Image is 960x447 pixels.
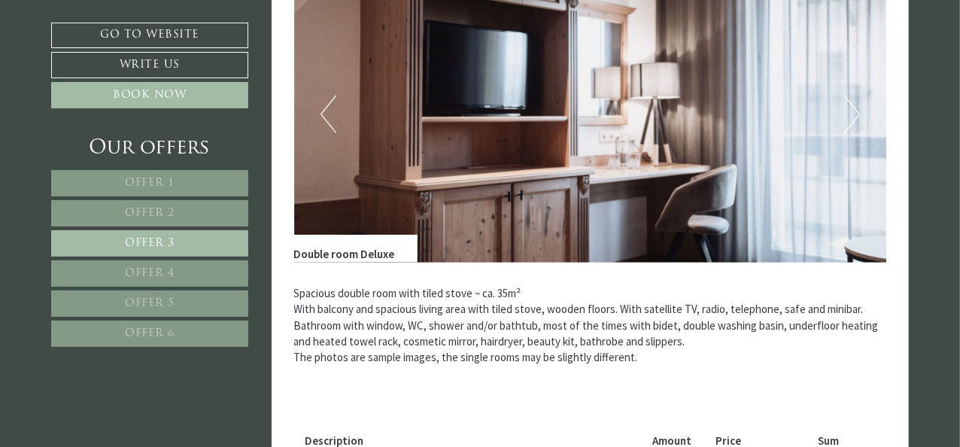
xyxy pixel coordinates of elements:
div: Our offers [51,135,248,163]
a: Book now [51,82,248,108]
span: Offer 5 [125,298,175,309]
div: [DATE] [272,11,322,35]
button: Send [512,397,593,423]
span: Offer 2 [125,208,175,219]
div: Double room Deluxe [294,235,418,262]
a: Go to website [51,23,248,48]
div: Hello, how can we help you? [11,40,162,83]
button: Next [844,96,860,133]
p: Spacious double room with tiled stove ~ ca. 35m² With balcony and spacious living area with tiled... [294,285,887,366]
a: Write us [51,52,248,78]
small: 15:52 [23,70,154,80]
span: Offer 1 [125,178,175,189]
span: Offer 4 [125,268,175,279]
span: Offer 3 [125,238,175,249]
button: Previous [321,96,336,133]
div: Montis – Active Nature Spa [23,43,154,54]
span: Offer 6 [125,328,175,339]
